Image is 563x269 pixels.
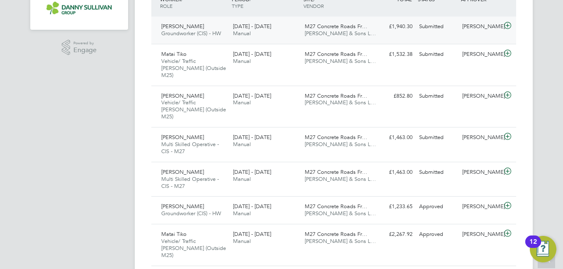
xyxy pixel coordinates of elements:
[233,30,251,37] span: Manual
[233,58,251,65] span: Manual
[305,231,367,238] span: M27 Concrete Roads Fr…
[233,168,271,175] span: [DATE] - [DATE]
[40,2,118,15] a: Go to home page
[416,89,459,103] div: Submitted
[416,200,459,214] div: Approved
[161,175,219,190] span: Multi Skilled Operative - CIS - M27
[161,50,187,58] span: Matai Tiko
[233,238,251,245] span: Manual
[459,166,502,179] div: [PERSON_NAME]
[305,23,367,30] span: M27 Concrete Roads Fr…
[161,238,226,259] span: Vehicle/ Traffic [PERSON_NAME] (Outside M25)
[161,210,221,217] span: Groundworker (CIS) - HW
[160,2,172,9] span: ROLE
[529,242,537,252] div: 12
[161,30,221,37] span: Groundworker (CIS) - HW
[161,23,204,30] span: [PERSON_NAME]
[161,58,226,79] span: Vehicle/ Traffic [PERSON_NAME] (Outside M25)
[233,231,271,238] span: [DATE] - [DATE]
[62,40,97,55] a: Powered byEngage
[233,23,271,30] span: [DATE] - [DATE]
[233,92,271,99] span: [DATE] - [DATE]
[416,166,459,179] div: Submitted
[73,47,97,54] span: Engage
[373,89,416,103] div: £852.80
[459,20,502,34] div: [PERSON_NAME]
[373,131,416,144] div: £1,463.00
[373,166,416,179] div: £1,463.00
[416,228,459,241] div: Approved
[233,99,251,106] span: Manual
[305,168,367,175] span: M27 Concrete Roads Fr…
[373,200,416,214] div: £1,233.65
[459,48,502,61] div: [PERSON_NAME]
[373,48,416,61] div: £1,532.38
[161,134,204,141] span: [PERSON_NAME]
[305,99,376,106] span: [PERSON_NAME] & Sons L…
[305,134,367,141] span: M27 Concrete Roads Fr…
[305,92,367,99] span: M27 Concrete Roads Fr…
[46,2,112,15] img: dannysullivan-logo-retina.png
[303,2,324,9] span: VENDOR
[305,210,376,217] span: [PERSON_NAME] & Sons L…
[233,50,271,58] span: [DATE] - [DATE]
[161,141,219,155] span: Multi Skilled Operative - CIS - M27
[416,20,459,34] div: Submitted
[305,141,376,148] span: [PERSON_NAME] & Sons L…
[233,134,271,141] span: [DATE] - [DATE]
[233,210,251,217] span: Manual
[161,168,204,175] span: [PERSON_NAME]
[373,228,416,241] div: £2,267.92
[233,141,251,148] span: Manual
[305,30,376,37] span: [PERSON_NAME] & Sons L…
[232,2,243,9] span: TYPE
[305,50,367,58] span: M27 Concrete Roads Fr…
[305,238,376,245] span: [PERSON_NAME] & Sons L…
[161,92,204,99] span: [PERSON_NAME]
[416,48,459,61] div: Submitted
[161,203,204,210] span: [PERSON_NAME]
[416,131,459,144] div: Submitted
[459,131,502,144] div: [PERSON_NAME]
[459,200,502,214] div: [PERSON_NAME]
[233,203,271,210] span: [DATE] - [DATE]
[233,175,251,183] span: Manual
[459,228,502,241] div: [PERSON_NAME]
[373,20,416,34] div: £1,940.30
[73,40,97,47] span: Powered by
[305,203,367,210] span: M27 Concrete Roads Fr…
[305,58,376,65] span: [PERSON_NAME] & Sons L…
[530,236,556,262] button: Open Resource Center, 12 new notifications
[161,99,226,120] span: Vehicle/ Traffic [PERSON_NAME] (Outside M25)
[459,89,502,103] div: [PERSON_NAME]
[305,175,376,183] span: [PERSON_NAME] & Sons L…
[161,231,187,238] span: Matai Tiko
